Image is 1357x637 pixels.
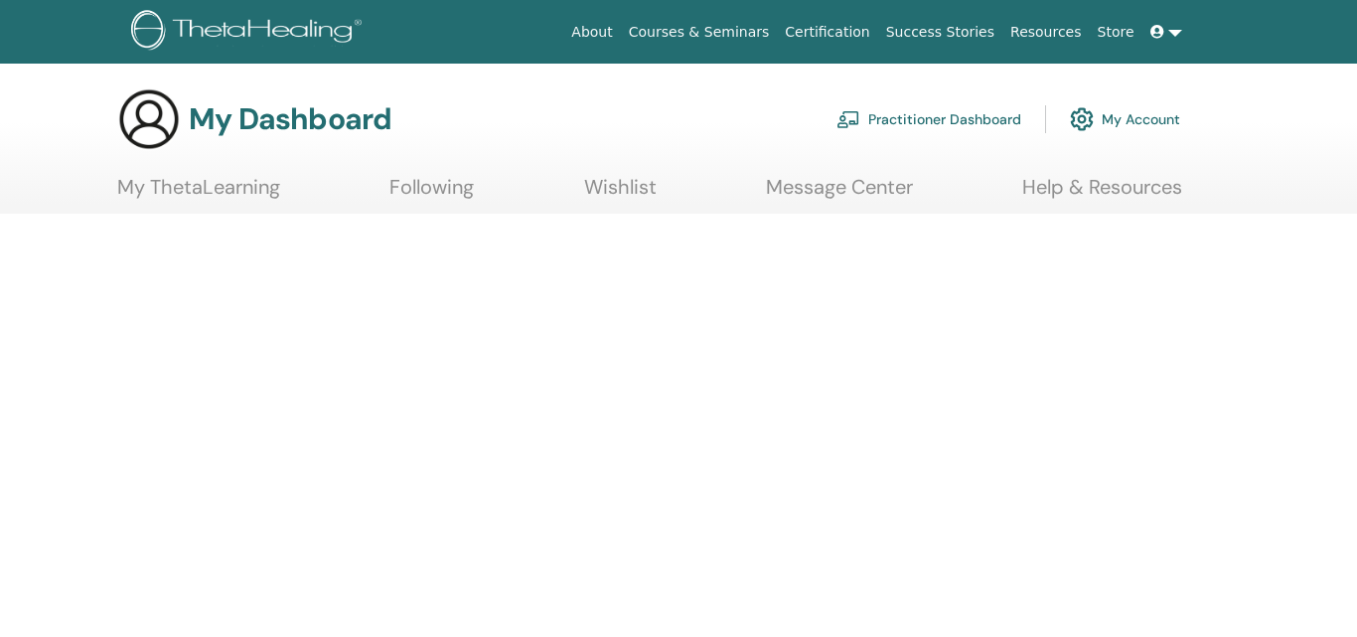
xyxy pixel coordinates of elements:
[836,97,1021,141] a: Practitioner Dashboard
[1070,102,1094,136] img: cog.svg
[189,101,391,137] h3: My Dashboard
[777,14,877,51] a: Certification
[117,87,181,151] img: generic-user-icon.jpg
[1022,175,1182,214] a: Help & Resources
[1090,14,1142,51] a: Store
[584,175,657,214] a: Wishlist
[621,14,778,51] a: Courses & Seminars
[1002,14,1090,51] a: Resources
[563,14,620,51] a: About
[766,175,913,214] a: Message Center
[878,14,1002,51] a: Success Stories
[389,175,474,214] a: Following
[836,110,860,128] img: chalkboard-teacher.svg
[131,10,369,55] img: logo.png
[117,175,280,214] a: My ThetaLearning
[1070,97,1180,141] a: My Account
